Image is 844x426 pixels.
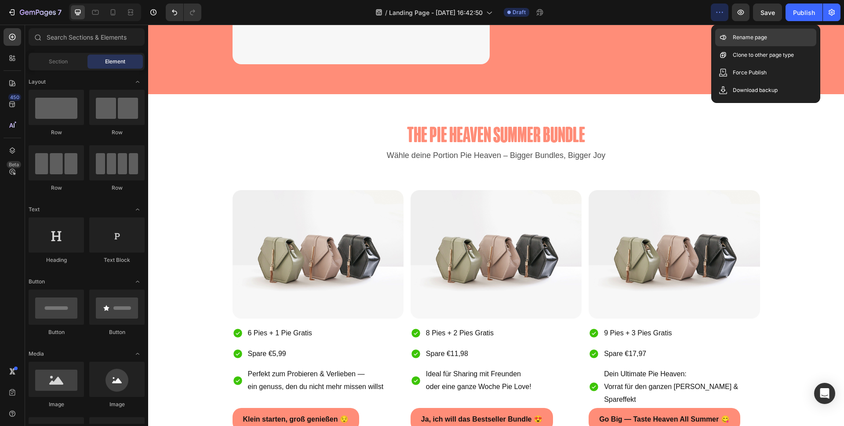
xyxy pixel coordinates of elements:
div: Publish [793,8,815,17]
div: Open Intercom Messenger [814,383,835,404]
div: Button [29,328,84,336]
p: Rename page [733,33,767,42]
span: / [385,8,387,17]
span: Element [105,58,125,66]
span: Toggle open [131,347,145,361]
div: Row [29,129,84,136]
span: Media [29,350,44,358]
div: Row [89,129,145,136]
div: Heading [29,256,84,264]
p: 6 Pies + 1 Pie Gratis [100,302,236,315]
div: Undo/Redo [166,4,201,21]
p: Download backup [733,86,778,95]
button: <p>Ja, ich will das Bestseller Bundle 😍</p> [262,383,405,407]
span: Save [760,9,775,16]
input: Search Sections & Elements [29,28,145,46]
span: Landing Page - [DATE] 16:42:50 [389,8,483,17]
div: Image [29,400,84,408]
div: Row [29,184,84,192]
p: ein genuss, den du nicht mehr missen willst [100,356,236,369]
p: Spare €5,99 [100,323,236,336]
span: Toggle open [131,275,145,289]
button: Save [753,4,782,21]
p: Force Publish [733,68,767,77]
p: 8 Pies + 2 Pies Gratis [278,302,383,315]
span: Text [29,206,40,213]
p: Spare €11,98 [278,323,383,336]
span: Button [29,278,45,286]
p: Ideal für Sharing mit Freunden oder eine ganze Woche Pie Love! [278,343,383,369]
p: Klein starten, groß genießen 😌 [95,389,200,401]
span: Section [49,58,68,66]
button: <p>Klein starten, groß genießen 😌</p> [84,383,211,407]
p: Dein Ultimate Pie Heaven: Vorrat für den ganzen [PERSON_NAME] & Spareffekt [456,343,610,381]
button: Publish [786,4,822,21]
p: 9 Pies + 3 Pies Gratis [456,302,610,315]
p: Perfekt zum Probieren & Verlieben — [100,343,236,356]
iframe: Design area [148,25,844,426]
p: Go Big — Taste Heaven All Summer 😋 [451,389,582,401]
span: Toggle open [131,202,145,217]
span: Toggle open [131,75,145,89]
div: Button [89,328,145,336]
div: Image [89,400,145,408]
button: 7 [4,4,65,21]
div: 450 [8,94,21,101]
button: <p>Go Big — Taste Heaven All Summer 😋</p> [440,383,592,407]
p: Clone to other page type [733,51,794,59]
div: Row [89,184,145,192]
img: image_demo.jpg [262,165,433,294]
img: image_demo.jpg [440,165,611,294]
p: 7 [58,7,62,18]
div: Text Block [89,256,145,264]
span: Draft [513,8,526,16]
p: Spare €17,97 [456,323,610,336]
span: Layout [29,78,46,86]
div: Beta [7,161,21,168]
p: Ja, ich will das Bestseller Bundle 😍 [273,389,394,401]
